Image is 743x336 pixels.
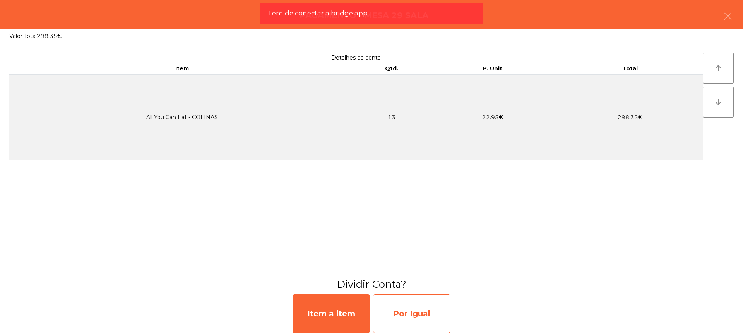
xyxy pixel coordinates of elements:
td: 13 [355,74,428,160]
i: arrow_upward [714,63,723,73]
th: Qtd. [355,63,428,74]
th: P. Unit [428,63,557,74]
div: Item a item [293,294,370,333]
div: Por Igual [373,294,450,333]
span: 298.35€ [37,32,62,39]
button: arrow_downward [703,87,734,118]
span: Tem de conectar a bridge app [268,9,368,18]
th: Total [557,63,703,74]
td: All You Can Eat - COLINAS [9,74,355,160]
td: 22.95€ [428,74,557,160]
th: Item [9,63,355,74]
h3: Dividir Conta? [6,277,737,291]
i: arrow_downward [714,97,723,107]
span: Detalhes da conta [331,54,381,61]
button: arrow_upward [703,53,734,84]
td: 298.35€ [557,74,703,160]
span: Valor Total [9,32,37,39]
